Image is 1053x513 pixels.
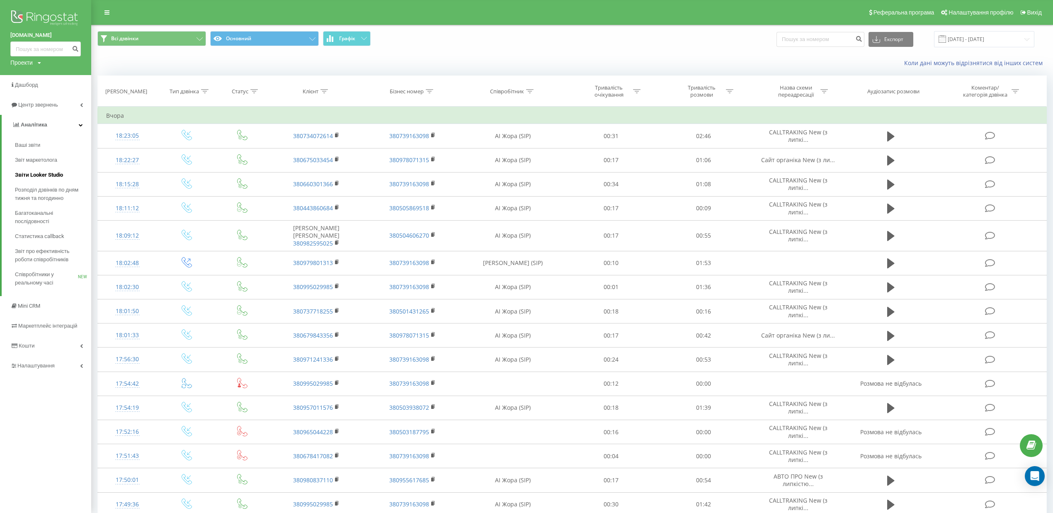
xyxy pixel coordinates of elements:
[389,500,429,508] a: 380739163098
[904,59,1047,67] a: Коли дані можуть відрізнятися вiд інших систем
[389,404,429,411] a: 380503938072
[657,468,750,492] td: 00:54
[461,468,565,492] td: АІ Жора (SIP)
[293,331,333,339] a: 380679843356
[106,351,149,367] div: 17:56:30
[657,148,750,172] td: 01:06
[293,500,333,508] a: 380995029985
[565,348,657,372] td: 00:24
[106,472,149,488] div: 17:50:01
[389,283,429,291] a: 380739163098
[461,172,565,196] td: АІ Жора (SIP)
[15,244,91,267] a: Звіт про ефективність роботи співробітників
[873,9,934,16] span: Реферальна програма
[461,396,565,420] td: АІ Жора (SIP)
[15,171,63,179] span: Звіти Looker Studio
[679,84,724,98] div: Тривалість розмови
[389,331,429,339] a: 380978071315
[389,259,429,267] a: 380739163098
[657,172,750,196] td: 01:08
[293,307,333,315] a: 380737718255
[657,221,750,251] td: 00:55
[565,420,657,444] td: 00:16
[761,156,835,164] span: Сайт органіка New (з ли...
[565,148,657,172] td: 00:17
[657,372,750,396] td: 00:00
[769,228,827,243] span: CALLTRAKING New (з липкі...
[15,229,91,244] a: Статистика callback
[565,275,657,299] td: 00:01
[389,452,429,460] a: 380739163098
[769,303,827,318] span: CALLTRAKING New (з липкі...
[15,270,78,287] span: Співробітники у реальному часі
[565,372,657,396] td: 00:12
[303,88,318,95] div: Клієнт
[323,31,371,46] button: Графік
[1025,466,1045,486] div: Open Intercom Messenger
[867,88,920,95] div: Аудіозапис розмови
[769,279,827,294] span: CALLTRAKING New (з липкі...
[565,444,657,468] td: 00:04
[389,476,429,484] a: 380955617685
[21,122,47,128] span: Аналiтика
[657,444,750,468] td: 00:00
[293,204,333,212] a: 380443860684
[293,452,333,460] a: 380678417082
[774,472,823,488] span: АВТО ПРО New (з липкістю...
[769,176,827,192] span: CALLTRAKING New (з липкі...
[15,232,64,241] span: Статистика callback
[106,255,149,271] div: 18:02:48
[18,102,58,108] span: Центр звернень
[106,228,149,244] div: 18:09:12
[15,141,40,149] span: Ваші звіти
[389,180,429,188] a: 380739163098
[769,200,827,216] span: CALLTRAKING New (з липкі...
[293,239,333,247] a: 380982595025
[461,148,565,172] td: АІ Жора (SIP)
[210,31,319,46] button: Основний
[565,124,657,148] td: 00:31
[769,128,827,143] span: CALLTRAKING New (з липкі...
[769,352,827,367] span: CALLTRAKING New (з липкі...
[293,379,333,387] a: 380995029985
[565,172,657,196] td: 00:34
[657,299,750,323] td: 00:16
[15,182,91,206] a: Розподіл дзвінків по дням тижня та погодинно
[565,323,657,348] td: 00:17
[461,275,565,299] td: АІ Жора (SIP)
[860,379,922,387] span: Розмова не відбулась
[949,9,1013,16] span: Налаштування профілю
[565,221,657,251] td: 00:17
[106,400,149,416] div: 17:54:19
[389,379,429,387] a: 380739163098
[461,124,565,148] td: АІ Жора (SIP)
[105,88,147,95] div: [PERSON_NAME]
[1027,9,1042,16] span: Вихід
[10,31,81,39] a: [DOMAIN_NAME]
[860,428,922,436] span: Розмова не відбулась
[565,299,657,323] td: 00:18
[293,283,333,291] a: 380995029985
[293,259,333,267] a: 380979801313
[461,323,565,348] td: АІ Жора (SIP)
[15,138,91,153] a: Ваші звіти
[293,355,333,363] a: 380971241336
[15,267,91,290] a: Співробітники у реальному часіNEW
[657,420,750,444] td: 00:00
[97,31,206,46] button: Всі дзвінки
[657,396,750,420] td: 01:39
[657,251,750,275] td: 01:53
[860,452,922,460] span: Розмова не відбулась
[461,251,565,275] td: [PERSON_NAME] (SIP)
[657,124,750,148] td: 02:46
[769,496,827,512] span: CALLTRAKING New (з липкі...
[106,279,149,295] div: 18:02:30
[461,196,565,220] td: АІ Жора (SIP)
[389,231,429,239] a: 380504606270
[15,209,87,226] span: Багатоканальні послідовності
[170,88,199,95] div: Тип дзвінка
[293,180,333,188] a: 380660301366
[390,88,424,95] div: Бізнес номер
[106,152,149,168] div: 18:22:27
[461,348,565,372] td: АІ Жора (SIP)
